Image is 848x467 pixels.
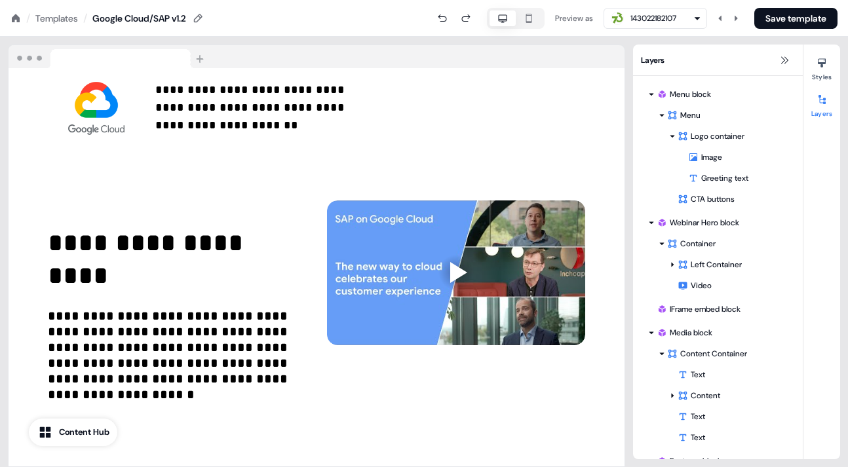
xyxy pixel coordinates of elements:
[678,258,790,271] div: Left Container
[678,368,795,381] div: Text
[633,45,803,76] div: Layers
[26,11,30,26] div: /
[35,12,78,25] a: Templates
[678,193,790,206] div: CTA buttons
[29,419,117,446] button: Content Hub
[630,12,676,25] div: 143022182107
[604,8,707,29] button: 143022182107
[667,347,790,360] div: Content Container
[641,189,795,210] div: CTA buttons
[641,168,795,189] div: Greeting text
[641,343,795,448] div: Content ContainerTextContentTextText
[641,126,795,189] div: Logo containerImageGreeting text
[641,84,795,210] div: Menu blockMenuLogo containerImageGreeting textCTA buttons
[48,79,145,138] img: Image
[641,233,795,296] div: ContainerLeft ContainerVideo
[688,172,795,185] div: Greeting text
[641,322,795,448] div: Media blockContent ContainerTextContentTextText
[657,216,790,229] div: Webinar Hero block
[667,109,790,122] div: Menu
[641,147,795,168] div: Image
[678,410,795,423] div: Text
[657,88,790,101] div: Menu block
[641,212,795,296] div: Webinar Hero blockContainerLeft ContainerVideo
[657,303,790,316] div: IFrame embed block
[657,326,790,339] div: Media block
[803,89,840,118] button: Layers
[678,279,795,292] div: Video
[678,130,790,143] div: Logo container
[678,389,790,402] div: Content
[9,45,210,69] img: Browser topbar
[641,364,795,385] div: Text
[59,426,109,439] div: Content Hub
[555,12,593,25] div: Preview as
[641,299,795,320] div: IFrame embed block
[803,52,840,81] button: Styles
[754,8,838,29] button: Save template
[667,237,790,250] div: Container
[641,275,795,296] div: Video
[678,431,795,444] div: Text
[641,254,795,275] div: Left Container
[92,12,186,25] div: Google Cloud/SAP v1.2
[641,427,795,448] div: Text
[83,11,87,26] div: /
[641,406,795,427] div: Text
[641,105,795,210] div: MenuLogo containerImageGreeting textCTA buttons
[688,151,795,164] div: Image
[641,385,795,406] div: Content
